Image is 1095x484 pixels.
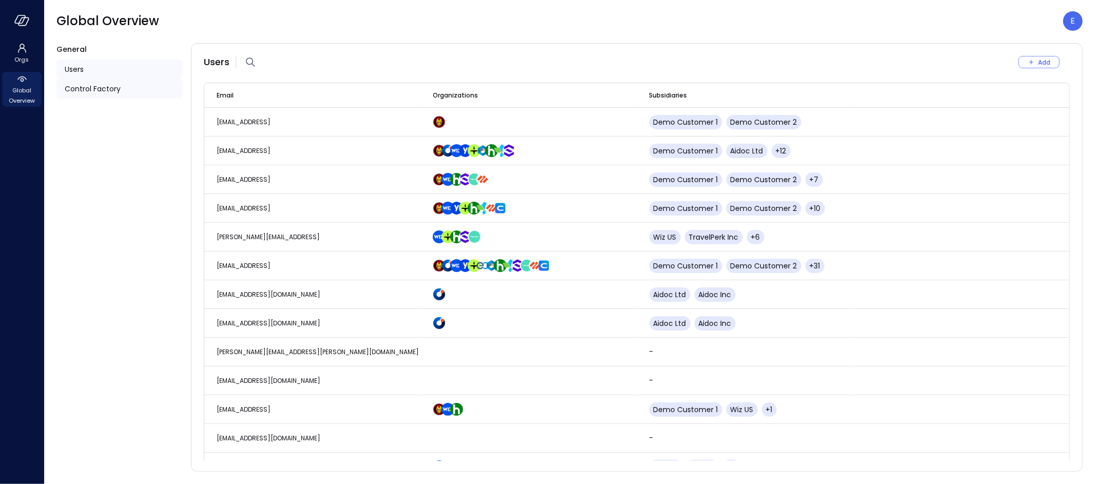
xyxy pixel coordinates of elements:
[699,289,732,300] span: Aidoc Inc
[459,202,472,215] img: euz2wel6fvrjeyhjwgr9
[468,144,481,157] img: euz2wel6fvrjeyhjwgr9
[2,72,42,107] div: Global Overview
[454,403,463,416] div: Hippo
[485,259,498,272] img: a5he5ildahzqx8n3jb8t
[459,144,472,157] img: rosehlgmm5jjurozkspi
[507,144,515,157] div: SentinelOne
[56,44,87,54] span: General
[654,404,718,415] span: Demo Customer 1
[731,117,797,127] span: Demo Customer 2
[498,202,507,215] div: Cvent
[441,144,454,157] img: hddnet8eoxqedtuhlo6i
[437,259,446,272] div: Demo Customer
[450,259,463,272] img: cfcvbyzhwvtbhao628kj
[649,346,855,357] p: -
[537,259,550,272] img: dffl40ddomgeofigsm5p
[476,173,489,186] img: hs4uxyqbml240cwf4com
[433,230,446,243] img: cfcvbyzhwvtbhao628kj
[649,433,855,443] p: -
[446,202,454,215] div: Wiz
[476,202,489,215] img: zbmm8o9awxf8yv3ehdzf
[533,259,542,272] div: PaloAlto
[454,173,463,186] div: Hippo
[731,146,763,156] span: Aidoc Ltd
[217,204,271,212] span: [EMAIL_ADDRESS]
[529,259,542,272] img: hs4uxyqbml240cwf4com
[1071,15,1075,27] p: E
[437,144,446,157] div: Demo Customer
[217,90,234,101] span: Email
[489,144,498,157] div: Hippo
[649,90,687,101] span: Subsidiaries
[515,259,524,272] div: SentinelOne
[463,230,472,243] div: SentinelOne
[689,232,739,242] span: TravelPerk Inc
[217,376,320,385] span: [EMAIL_ADDRESS][DOMAIN_NAME]
[654,117,718,127] span: Demo Customer 1
[441,403,454,416] img: cfcvbyzhwvtbhao628kj
[6,85,37,106] span: Global Overview
[468,173,481,186] img: dweq851rzgflucm4u1c8
[654,146,718,156] span: Demo Customer 1
[463,259,472,272] div: Yotpo
[494,202,507,215] img: dffl40ddomgeofigsm5p
[468,259,481,272] img: euz2wel6fvrjeyhjwgr9
[437,115,446,128] div: Demo Customer
[433,288,446,301] img: hddnet8eoxqedtuhlo6i
[15,54,29,65] span: Orgs
[441,202,454,215] img: cfcvbyzhwvtbhao628kj
[731,175,797,185] span: Demo Customer 2
[446,230,454,243] div: TravelPerk
[731,203,797,214] span: Demo Customer 2
[731,404,754,415] span: Wiz US
[472,144,481,157] div: TravelPerk
[217,233,320,241] span: [PERSON_NAME][EMAIL_ADDRESS]
[481,173,489,186] div: PaloAlto
[766,404,773,415] span: +1
[437,317,446,330] div: Aidoc
[433,90,478,101] span: Organizations
[437,173,446,186] div: Demo Customer
[204,55,229,69] span: Users
[454,230,463,243] div: Hippo
[494,144,507,157] img: zbmm8o9awxf8yv3ehdzf
[450,144,463,157] img: cfcvbyzhwvtbhao628kj
[520,259,533,272] img: dweq851rzgflucm4u1c8
[503,144,515,157] img: oujisyhxiqy1h0xilnqx
[468,230,481,243] img: dweq851rzgflucm4u1c8
[654,318,686,328] span: Aidoc Ltd
[1038,57,1050,68] div: Add
[1063,11,1083,31] div: Eleanor Yehudai
[459,259,472,272] img: rosehlgmm5jjurozkspi
[485,202,498,215] img: hs4uxyqbml240cwf4com
[463,144,472,157] div: Yotpo
[731,261,797,271] span: Demo Customer 2
[217,261,271,270] span: [EMAIL_ADDRESS]
[472,259,481,272] div: TravelPerk
[489,259,498,272] div: CyberArk
[476,259,489,272] img: gkfkl11jtdpupy4uruhy
[433,317,446,330] img: hddnet8eoxqedtuhlo6i
[450,173,463,186] img: ynjrjpaiymlkbkxtflmu
[433,144,446,157] img: scnakozdowacoarmaydw
[459,230,472,243] img: oujisyhxiqy1h0xilnqx
[446,403,454,416] div: Wiz
[446,173,454,186] div: Wiz
[810,261,820,271] span: +31
[437,230,446,243] div: Wiz
[217,175,271,184] span: [EMAIL_ADDRESS]
[1019,56,1060,68] button: Add
[450,403,463,416] img: ynjrjpaiymlkbkxtflmu
[56,60,183,79] a: Users
[56,13,159,29] span: Global Overview
[65,64,84,75] span: Users
[751,232,760,242] span: +6
[441,173,454,186] img: cfcvbyzhwvtbhao628kj
[463,173,472,186] div: SentinelOne
[498,144,507,157] div: AppsFlyer
[810,203,821,214] span: +10
[472,173,481,186] div: Tekion
[433,202,446,215] img: scnakozdowacoarmaydw
[450,202,463,215] img: rosehlgmm5jjurozkspi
